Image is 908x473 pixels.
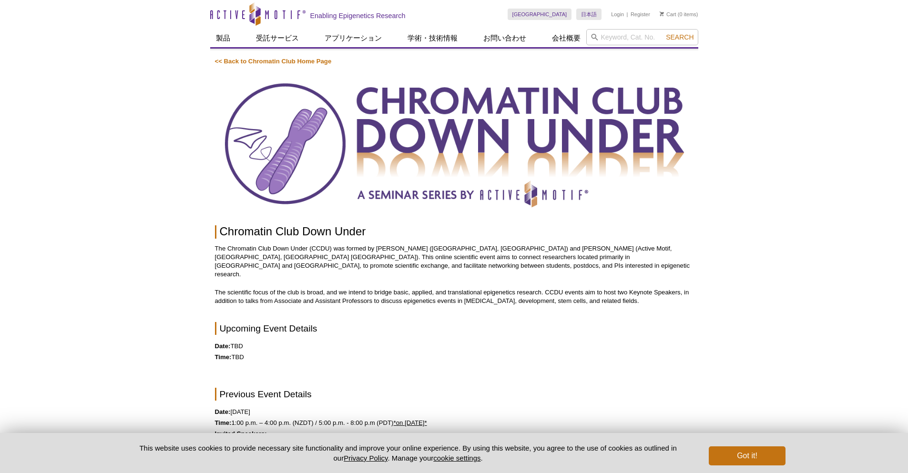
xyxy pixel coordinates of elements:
li: | [627,9,628,20]
p: TBD [215,353,694,362]
a: Cart [660,11,676,18]
a: [GEOGRAPHIC_DATA] [508,9,572,20]
a: お問い合わせ [478,29,532,47]
a: << Back to Chromatin Club Home Page [215,58,332,65]
span: Search [666,33,694,41]
img: Your Cart [660,11,664,16]
button: Search [663,33,696,41]
p: TBD [215,342,694,351]
p: 1:00 p.m. – 4:00 p.m. (NZDT) / 5:00 p.m. - 8:00 p.m (PDT) [215,419,694,427]
a: 学術・技術情報 [402,29,463,47]
button: cookie settings [433,454,480,462]
strong: Time: [215,419,232,426]
strong: Time: [215,353,232,361]
p: This website uses cookies to provide necessary site functionality and improve your online experie... [123,443,694,463]
a: アプリケーション [319,29,388,47]
a: 製品 [210,29,236,47]
a: 受託サービス [250,29,305,47]
a: 日本語 [576,9,602,20]
strong: Date: [215,408,231,415]
h2: Enabling Epigenetics Research [310,11,406,20]
button: Got it! [709,446,785,465]
input: Keyword, Cat. No. [586,29,698,45]
u: *on [DATE]* [394,419,427,426]
li: (0 items) [660,9,698,20]
a: Register [631,11,650,18]
strong: Invited Speakers: [215,430,267,437]
p: [DATE] [215,408,694,416]
a: Login [611,11,624,18]
p: The Chromatin Club Down Under (CCDU) was formed by [PERSON_NAME] ([GEOGRAPHIC_DATA], [GEOGRAPHIC_... [215,244,694,279]
a: Privacy Policy [344,454,388,462]
a: 会社概要 [546,29,586,47]
h1: Chromatin Club Down Under [215,225,694,239]
strong: Date: [215,342,231,350]
p: The scientific focus of the club is broad, and we intend to bridge basic, applied, and translatio... [215,288,694,305]
h2: Previous Event Details [215,388,694,401]
img: Chromatin Club Down Under Seminar Series [215,75,694,213]
h2: Upcoming Event Details [215,322,694,335]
